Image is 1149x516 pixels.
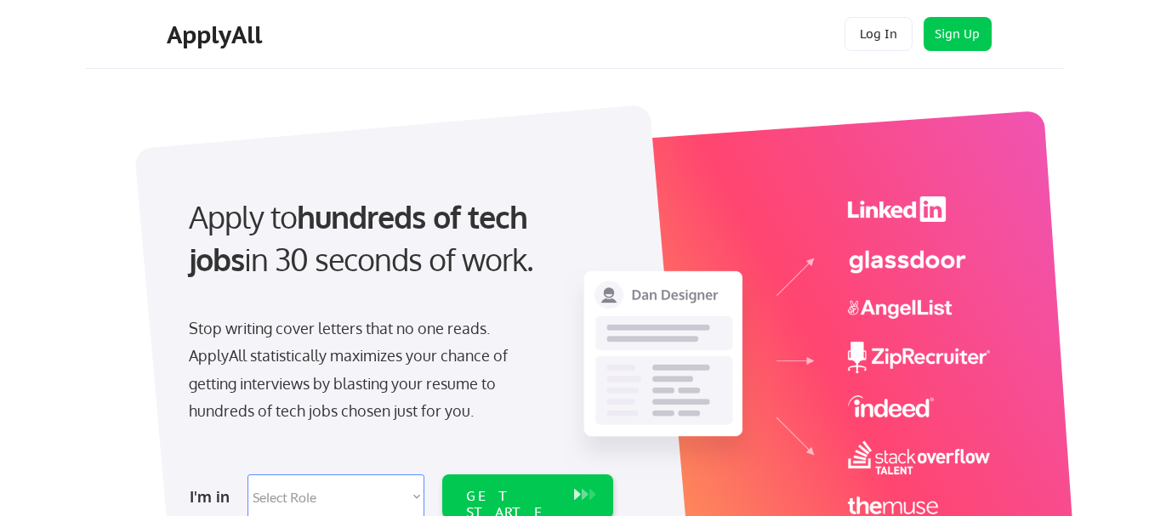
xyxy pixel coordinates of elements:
div: I'm in [190,483,237,510]
button: Sign Up [924,17,992,51]
div: Apply to in 30 seconds of work. [189,196,606,281]
div: ApplyAll [167,20,267,49]
div: Stop writing cover letters that no one reads. ApplyAll statistically maximizes your chance of get... [189,315,538,425]
button: Log In [845,17,913,51]
strong: hundreds of tech jobs [189,197,535,278]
